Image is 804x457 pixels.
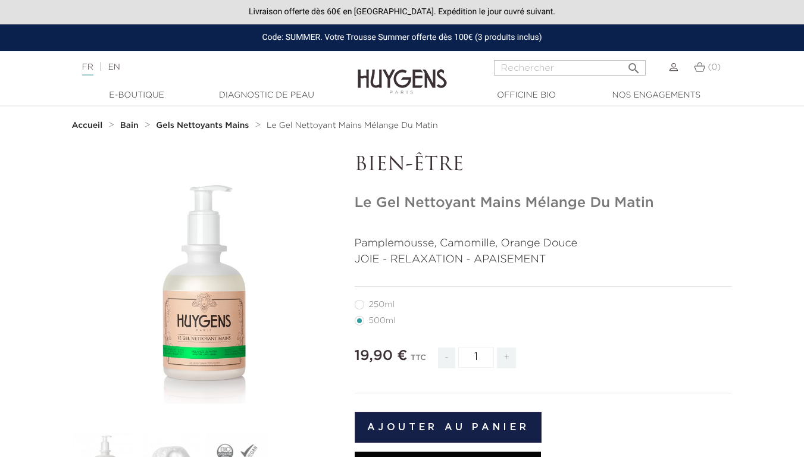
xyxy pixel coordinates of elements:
a: Accueil [72,121,105,130]
i:  [627,58,641,72]
span: 19,90 € [355,349,408,363]
div: TTC [411,345,426,377]
button: Ajouter au panier [355,412,542,443]
img: Huygens [358,50,447,96]
a: Le Gel Nettoyant Mains Mélange Du Matin [267,121,438,130]
input: Rechercher [494,60,646,76]
a: FR [82,63,93,76]
a: Officine Bio [467,89,586,102]
span: (0) [708,63,721,71]
strong: Gels Nettoyants Mains [156,121,249,130]
strong: Bain [120,121,139,130]
span: - [438,348,455,368]
a: Nos engagements [597,89,716,102]
p: BIEN-ÊTRE [355,154,733,177]
a: Diagnostic de peau [207,89,326,102]
h1: Le Gel Nettoyant Mains Mélange Du Matin [355,195,733,212]
strong: Accueil [72,121,103,130]
span: + [497,348,516,368]
button:  [623,57,645,73]
p: JOIE - RELAXATION - APAISEMENT [355,252,733,268]
label: 250ml [355,300,409,309]
a: Gels Nettoyants Mains [156,121,252,130]
p: Pamplemousse, Camomille, Orange Douce [355,236,733,252]
label: 500ml [355,316,410,325]
a: E-Boutique [77,89,196,102]
div: | [76,60,326,74]
a: Bain [120,121,142,130]
input: Quantité [458,347,494,368]
a: EN [108,63,120,71]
